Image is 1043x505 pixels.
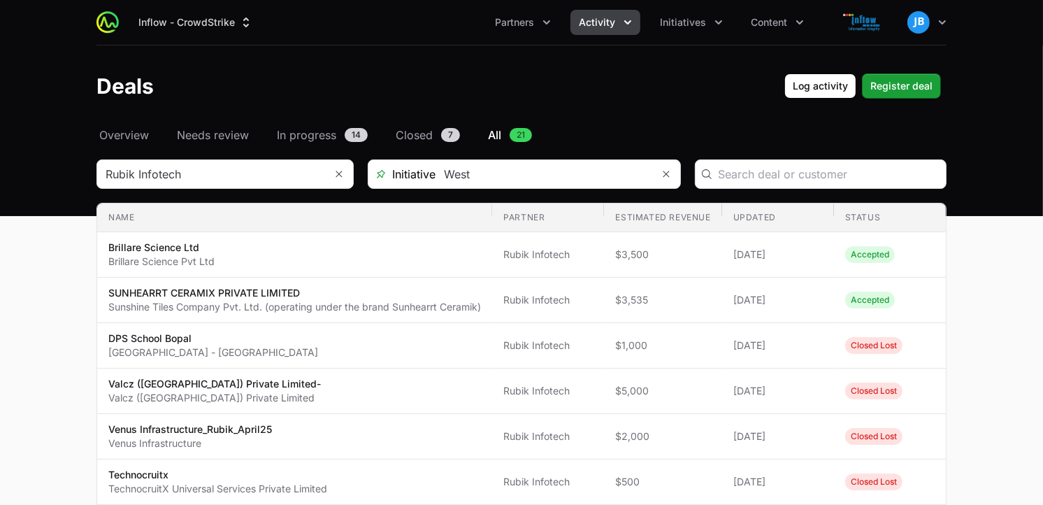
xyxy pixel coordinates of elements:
span: $3,535 [615,293,710,307]
p: Valcz ([GEOGRAPHIC_DATA]) Private Limited- [108,377,321,391]
span: $3,500 [615,248,710,262]
span: 7 [441,128,460,142]
span: Content [751,15,787,29]
span: [DATE] [733,293,823,307]
p: Venus Infrastructure [108,436,272,450]
span: Rubik Infotech [503,429,593,443]
a: Closed7 [393,127,463,143]
button: Inflow - CrowdStrike [130,10,261,35]
div: Primary actions [784,73,941,99]
span: Needs review [177,127,249,143]
div: Activity menu [570,10,640,35]
button: Remove [652,160,680,188]
p: Brillare Science Pvt Ltd [108,255,215,269]
p: Technocruitx [108,468,327,482]
h1: Deals [96,73,154,99]
button: Activity [570,10,640,35]
button: Register deal [862,73,941,99]
img: ActivitySource [96,11,119,34]
th: Partner [492,204,604,232]
span: Rubik Infotech [503,293,593,307]
p: Valcz ([GEOGRAPHIC_DATA]) Private Limited [108,391,321,405]
span: [DATE] [733,475,823,489]
input: Search partner [97,160,325,188]
p: TechnocruitX Universal Services Private Limited [108,482,327,496]
th: Name [97,204,492,232]
button: Log activity [784,73,856,99]
span: $500 [615,475,710,489]
span: Initiatives [660,15,706,29]
span: [DATE] [733,339,823,353]
p: [GEOGRAPHIC_DATA] - [GEOGRAPHIC_DATA] [108,346,318,360]
span: Log activity [793,78,848,94]
div: Supplier switch menu [130,10,261,35]
span: 21 [510,128,532,142]
span: [DATE] [733,429,823,443]
div: Main navigation [119,10,812,35]
span: Rubik Infotech [503,339,593,353]
th: Estimated revenue [604,204,721,232]
span: Activity [579,15,615,29]
p: SUNHEARRT CERAMIX PRIVATE LIMITED [108,286,481,300]
span: [DATE] [733,248,823,262]
input: Search initiatives [436,160,652,188]
span: $1,000 [615,339,710,353]
span: [DATE] [733,384,823,398]
a: Needs review [174,127,252,143]
div: Content menu [742,10,812,35]
span: Overview [99,127,149,143]
p: Sunshine Tiles Company Pvt. Ltd. (operating under the brand Sunhearrt Ceramik) [108,300,481,314]
span: Rubik Infotech [503,475,593,489]
span: All [488,127,501,143]
th: Status [834,204,946,232]
a: In progress14 [274,127,371,143]
nav: Deals navigation [96,127,947,143]
th: Updated [722,204,834,232]
div: Partners menu [487,10,559,35]
img: Jimish Bhavsar [907,11,930,34]
button: Content [742,10,812,35]
img: Inflow [829,8,896,36]
button: Initiatives [652,10,731,35]
a: All21 [485,127,535,143]
span: $5,000 [615,384,710,398]
span: Initiative [368,166,436,183]
button: Partners [487,10,559,35]
span: Register deal [870,78,933,94]
span: Rubik Infotech [503,248,593,262]
p: Venus Infrastructure_Rubik_April25 [108,422,272,436]
button: Remove [325,160,353,188]
span: In progress [277,127,336,143]
span: Rubik Infotech [503,384,593,398]
div: Initiatives menu [652,10,731,35]
span: Partners [495,15,534,29]
p: DPS School Bopal [108,332,318,346]
span: Closed [396,127,433,143]
input: Search deal or customer [718,166,937,183]
a: Overview [96,127,152,143]
span: $2,000 [615,429,710,443]
span: 14 [345,128,368,142]
p: Brillare Science Ltd [108,241,215,255]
